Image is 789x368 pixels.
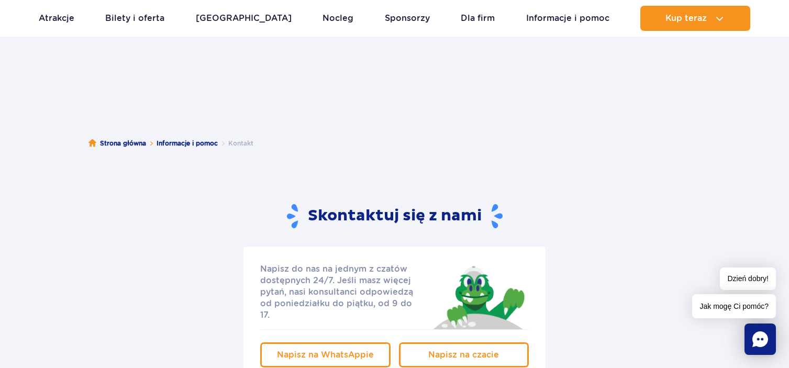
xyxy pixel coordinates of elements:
span: Jak mogę Ci pomóc? [692,294,776,318]
li: Kontakt [218,138,253,149]
span: Napisz na czacie [428,350,499,360]
a: Sponsorzy [385,6,430,31]
h2: Skontaktuj się z nami [287,203,503,230]
p: Napisz do nas na jednym z czatów dostępnych 24/7. Jeśli masz więcej pytań, nasi konsultanci odpow... [260,263,424,321]
span: Kup teraz [665,14,707,23]
a: [GEOGRAPHIC_DATA] [196,6,292,31]
a: Strona główna [88,138,146,149]
span: Napisz na WhatsAppie [277,350,374,360]
a: Napisz na WhatsAppie [260,342,391,367]
span: Dzień dobry! [720,267,776,290]
a: Dla firm [461,6,495,31]
a: Nocleg [323,6,353,31]
img: Jay [427,263,529,329]
a: Napisz na czacie [399,342,529,367]
a: Informacje i pomoc [157,138,218,149]
a: Bilety i oferta [105,6,164,31]
div: Chat [744,324,776,355]
a: Informacje i pomoc [526,6,609,31]
button: Kup teraz [640,6,750,31]
a: Atrakcje [39,6,74,31]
